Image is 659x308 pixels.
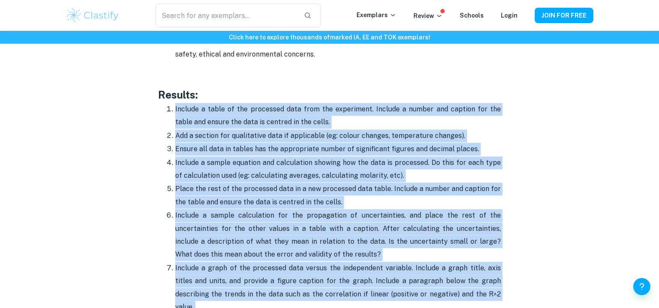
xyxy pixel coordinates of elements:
img: Clastify logo [66,7,120,24]
a: Login [501,12,518,19]
p: Add a section for qualitative data if applicable (eg: colour changes, temperature changes). [175,129,501,142]
p: Exemplars [356,10,396,20]
button: JOIN FOR FREE [535,8,593,23]
button: Help and Feedback [633,278,650,295]
p: Include a sample calculation for the propagation of uncertainties, and place the rest of the unce... [175,209,501,261]
p: Include a sample equation and calculation showing how the data is processed. Do this for each typ... [175,156,501,182]
a: Schools [460,12,484,19]
h3: Results: [158,87,501,102]
h6: Click here to explore thousands of marked IA, EE and TOK exemplars ! [2,33,657,42]
p: Place the rest of the processed data in a new processed data table. Include a number and caption ... [175,182,501,209]
p: Ensure all data in tables has the appropriate number of significant figures and decimal places. [175,143,501,155]
p: Review [413,11,443,21]
input: Search for any exemplars... [156,3,297,27]
p: Include a table of the processed data from the experiment. Include a number and caption for the t... [175,103,501,129]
